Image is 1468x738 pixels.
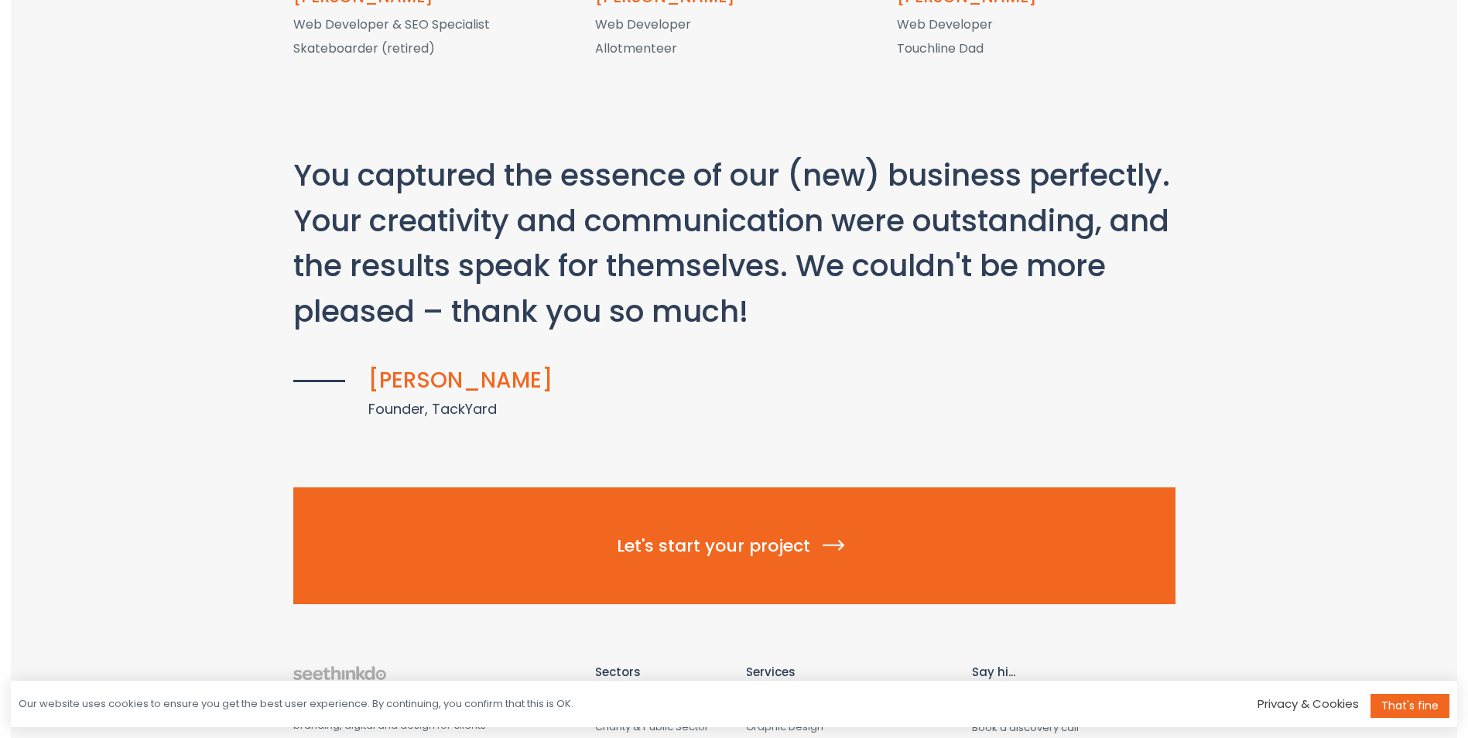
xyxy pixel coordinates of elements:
[1370,694,1449,718] a: That's fine
[293,666,386,680] img: footer-logo.png
[595,666,723,679] h6: Sectors
[617,534,852,558] span: Let's start your project
[293,369,1175,393] h5: [PERSON_NAME]
[293,153,1175,334] p: You captured the essence of our (new) business perfectly. Your creativity and communication were ...
[972,720,1079,735] a: Book a discovery call
[293,13,572,60] p: Web Developer & SEO Specialist Skateboarder (retired)
[746,666,950,679] h6: Services
[293,401,1175,417] h6: Founder, TackYard
[1258,695,1359,712] a: Privacy & Cookies
[972,666,1175,679] h6: Say hi...
[293,487,1175,604] a: Let's start your project
[897,13,1175,60] p: Web Developer Touchline Dad
[595,13,874,60] p: Web Developer Allotmenteer
[19,697,573,712] div: Our website uses cookies to ensure you get the best user experience. By continuing, you confirm t...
